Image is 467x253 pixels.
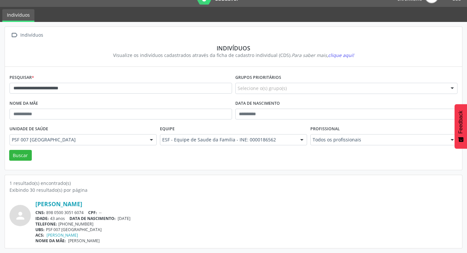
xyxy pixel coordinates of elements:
[35,238,66,244] span: NOME DA MÃE:
[10,187,457,193] div: Exibindo 30 resultado(s) por página
[235,73,281,83] label: Grupos prioritários
[10,30,19,40] i: 
[292,52,354,58] i: Para saber mais,
[328,52,354,58] span: clique aqui!
[313,136,444,143] span: Todos os profissionais
[2,9,34,22] a: Indivíduos
[310,124,340,134] label: Profissional
[68,238,100,244] span: [PERSON_NAME]
[10,73,34,83] label: Pesquisar
[10,99,38,109] label: Nome da mãe
[19,30,44,40] div: Indivíduos
[99,210,102,215] span: --
[35,232,44,238] span: ACS:
[35,216,457,221] div: 43 anos
[14,210,26,222] i: person
[162,136,294,143] span: ESF - Equipe de Saude da Familia - INE: 0000186562
[238,85,287,92] span: Selecione o(s) grupo(s)
[14,52,453,59] div: Visualize os indivíduos cadastrados através da ficha de cadastro individual (CDS).
[458,111,464,134] span: Feedback
[455,104,467,149] button: Feedback - Mostrar pesquisa
[35,227,457,232] div: PSF 007 [GEOGRAPHIC_DATA]
[35,210,45,215] span: CNS:
[10,124,48,134] label: Unidade de saúde
[69,216,116,221] span: DATA DE NASCIMENTO:
[35,221,57,227] span: TELEFONE:
[35,216,49,221] span: IDADE:
[88,210,97,215] span: CPF:
[12,136,143,143] span: PSF 007 [GEOGRAPHIC_DATA]
[10,30,44,40] a:  Indivíduos
[9,150,32,161] button: Buscar
[35,221,457,227] div: [PHONE_NUMBER]
[47,232,78,238] a: [PERSON_NAME]
[235,99,280,109] label: Data de nascimento
[14,45,453,52] div: Indivíduos
[35,210,457,215] div: 898 0500 3051 6074
[35,200,82,208] a: [PERSON_NAME]
[160,124,175,134] label: Equipe
[35,227,45,232] span: UBS:
[118,216,130,221] span: [DATE]
[10,180,457,187] div: 1 resultado(s) encontrado(s)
